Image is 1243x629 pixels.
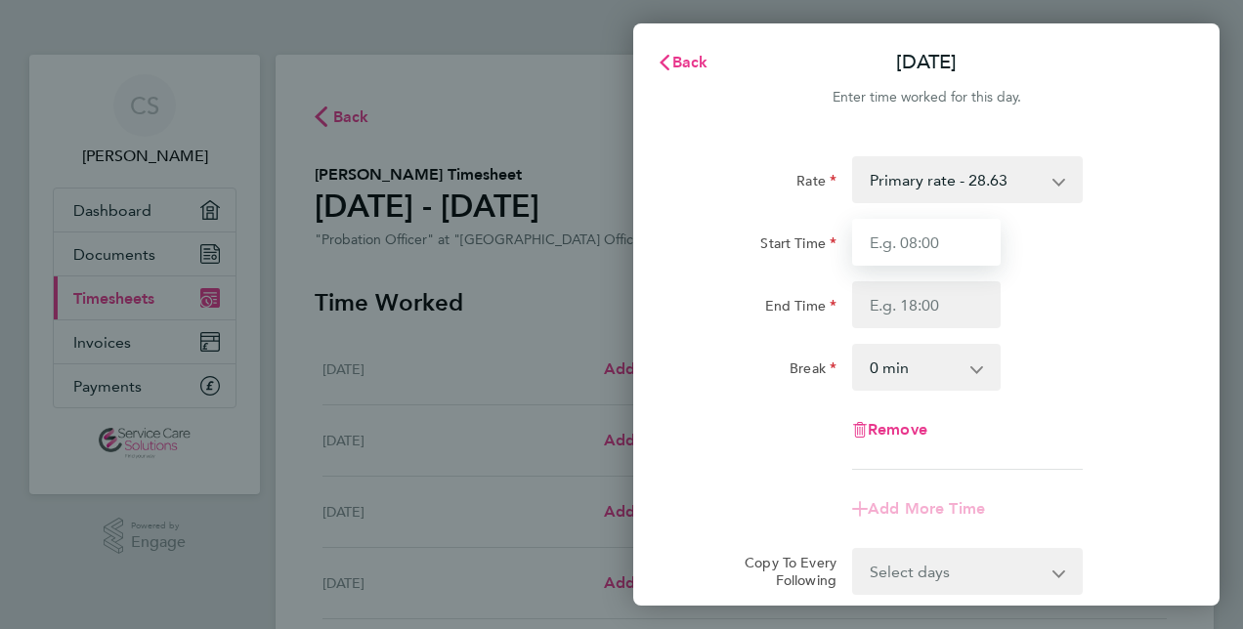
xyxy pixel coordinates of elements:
button: Remove [852,422,927,438]
label: Break [790,359,836,383]
label: Rate [796,172,836,195]
label: End Time [765,297,836,320]
span: Remove [868,420,927,439]
div: Enter time worked for this day. [633,86,1220,109]
label: Start Time [760,234,836,258]
input: E.g. 18:00 [852,281,1001,328]
span: Back [672,53,708,71]
input: E.g. 08:00 [852,219,1001,266]
p: [DATE] [896,49,957,76]
button: Back [637,43,728,82]
label: Copy To Every Following [729,554,836,589]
